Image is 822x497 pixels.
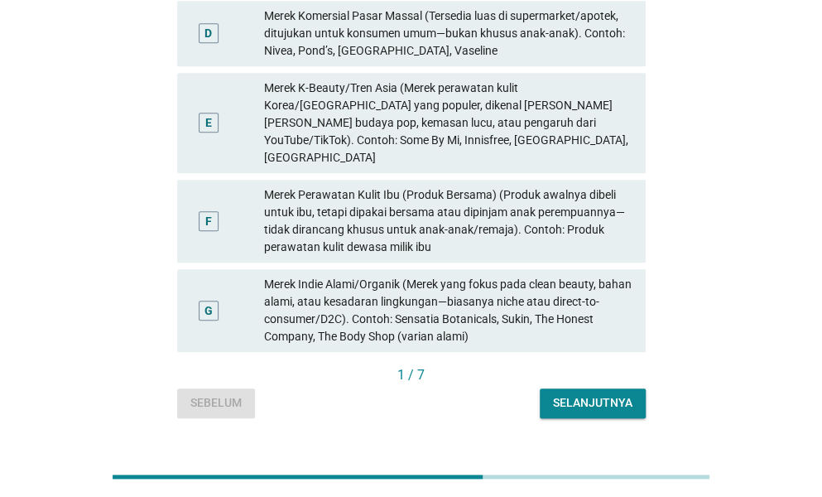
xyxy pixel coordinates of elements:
[177,365,646,385] div: 1 / 7
[553,394,632,412] div: Selanjutnya
[205,212,212,229] div: F
[264,186,632,256] div: Merek Perawatan Kulit Ibu (Produk Bersama) (Produk awalnya dibeli untuk ibu, tetapi dipakai bersa...
[264,80,632,166] div: Merek K-Beauty/Tren Asia (Merek perawatan kulit Korea/[GEOGRAPHIC_DATA] yang populer, dikenal [PE...
[204,25,212,42] div: D
[264,7,632,60] div: Merek Komersial Pasar Massal (Tersedia luas di supermarket/apotek, ditujukan untuk konsumen umum—...
[540,388,646,418] button: Selanjutnya
[204,302,213,319] div: G
[264,276,632,345] div: Merek Indie Alami/Organik (Merek yang fokus pada clean beauty, bahan alami, atau kesadaran lingku...
[205,114,212,132] div: E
